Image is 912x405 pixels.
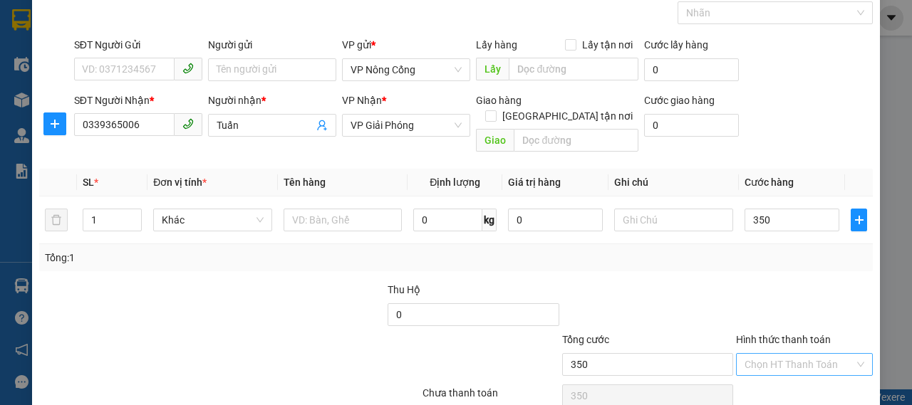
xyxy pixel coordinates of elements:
[562,334,609,345] span: Tổng cước
[74,37,202,53] div: SĐT Người Gửi
[508,209,603,231] input: 0
[644,95,715,106] label: Cước giao hàng
[476,129,514,152] span: Giao
[45,209,68,231] button: delete
[182,118,194,130] span: phone
[153,177,207,188] span: Đơn vị tính
[316,120,328,131] span: user-add
[182,63,194,74] span: phone
[83,177,94,188] span: SL
[476,39,517,51] span: Lấy hàng
[851,214,866,226] span: plus
[162,209,264,231] span: Khác
[342,95,382,106] span: VP Nhận
[497,108,638,124] span: [GEOGRAPHIC_DATA] tận nơi
[644,39,708,51] label: Cước lấy hàng
[644,58,739,81] input: Cước lấy hàng
[514,129,638,152] input: Dọc đường
[388,284,420,295] span: Thu Hộ
[351,115,462,136] span: VP Giải Phóng
[476,95,522,106] span: Giao hàng
[644,114,739,137] input: Cước giao hàng
[74,93,202,108] div: SĐT Người Nhận
[342,37,470,53] div: VP gửi
[208,93,336,108] div: Người nhận
[509,58,638,80] input: Dọc đường
[430,177,480,188] span: Định lượng
[476,58,509,80] span: Lấy
[608,169,739,196] th: Ghi chú
[43,112,66,135] button: plus
[44,118,66,130] span: plus
[851,209,867,231] button: plus
[508,177,561,188] span: Giá trị hàng
[614,209,733,231] input: Ghi Chú
[45,250,353,265] div: Tổng: 1
[208,37,336,53] div: Người gửi
[576,37,638,53] span: Lấy tận nơi
[736,334,831,345] label: Hình thức thanh toán
[482,209,497,231] span: kg
[284,209,403,231] input: VD: Bàn, Ghế
[745,177,794,188] span: Cước hàng
[351,59,462,80] span: VP Nông Cống
[284,177,326,188] span: Tên hàng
